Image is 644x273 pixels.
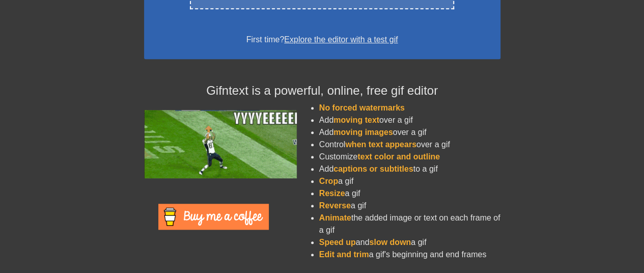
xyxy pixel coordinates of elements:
span: slow down [369,238,411,247]
span: captions or subtitles [333,165,413,173]
li: a gif [319,200,500,212]
span: Crop [319,177,338,185]
a: Explore the editor with a test gif [284,35,398,44]
li: a gif's beginning and end frames [319,249,500,261]
span: moving images [333,128,393,137]
li: a gif [319,175,500,187]
span: Resize [319,189,345,198]
img: football_small.gif [144,110,297,178]
li: Customize [319,151,500,163]
span: No forced watermarks [319,103,405,112]
li: the added image or text on each frame of a gif [319,212,500,236]
h4: Gifntext is a powerful, online, free gif editor [144,84,500,98]
img: Buy Me A Coffee [158,204,269,230]
li: Add over a gif [319,126,500,139]
span: Speed up [319,238,356,247]
li: and a gif [319,236,500,249]
li: a gif [319,187,500,200]
div: First time? [157,34,487,46]
span: Animate [319,213,351,222]
span: text color and outline [357,152,440,161]
li: Add over a gif [319,114,500,126]
span: Edit and trim [319,250,369,259]
li: Add to a gif [319,163,500,175]
span: Reverse [319,201,351,210]
span: when text appears [345,140,416,149]
span: moving text [333,116,379,124]
li: Control over a gif [319,139,500,151]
